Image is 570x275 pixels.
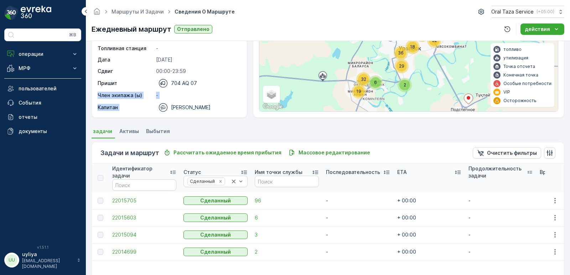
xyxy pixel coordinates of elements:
p: Задачи и маршрут [100,148,159,158]
p: ⌘B [69,32,76,38]
p: Статус [183,169,201,176]
span: Сведения о маршруте [173,8,236,15]
a: 6 [255,214,319,221]
button: операции [4,47,81,61]
p: Член экипажа (ы) [98,92,153,99]
input: Поиск [255,176,319,187]
button: Сделанный [183,213,248,222]
img: logo_dark-DEwI_e13.png [21,6,51,20]
p: МРФ [19,65,67,72]
a: 22015603 [112,214,176,221]
div: UU [6,254,17,266]
p: Oral Taza Service [491,8,534,15]
p: [PERSON_NAME] [171,104,211,111]
td: + 00:00 [394,243,465,260]
button: UUuyliya[EMAIL_ADDRESS][DOMAIN_NAME] [4,251,81,269]
a: 96 [255,197,319,204]
p: Ежедневный маршрут [92,24,171,35]
p: топливо [503,47,522,52]
p: ( +05:00 ) [537,9,554,15]
a: Layers [264,86,279,102]
p: - [156,92,239,99]
img: logo [4,6,19,20]
span: 6 [374,80,377,85]
p: Особые потребности [503,81,551,86]
p: VIP [503,89,510,95]
p: Сделанный [200,248,231,255]
span: задачи [93,128,112,135]
td: - [465,243,536,260]
td: - [322,243,394,260]
a: отчеты [4,110,81,124]
div: Toggle Row Selected [98,249,103,255]
p: пользователей [19,85,78,92]
p: Сдвиг [98,68,153,75]
p: Сделанный [200,231,231,238]
button: действия [520,23,564,35]
div: Toggle Row Selected [98,198,103,203]
p: Пришит [98,80,117,87]
a: 22015094 [112,231,176,238]
img: Google [261,102,285,111]
p: отчеты [19,113,78,121]
p: операции [19,51,67,58]
button: Очистить фильтры [473,147,541,159]
a: Маршруты и задачи [112,9,164,15]
div: 29 [394,59,409,73]
p: документы [19,128,78,135]
p: uyliya [22,251,73,258]
td: - [322,226,394,243]
p: ETA [397,169,407,176]
div: Remove Сделанный [217,179,224,184]
p: Отправлено [177,26,209,33]
span: Выбытия [146,128,170,135]
span: 36 [398,50,404,55]
td: - [465,209,536,226]
button: Сделанный [183,248,248,256]
a: 2 [255,248,319,255]
a: 22014699 [112,248,176,255]
span: 2 [404,82,406,88]
button: Массовое редактирование [286,148,373,157]
p: Продолжительность задачи [468,165,527,179]
div: Toggle Row Selected [98,232,103,238]
button: Отправлено [174,25,212,33]
p: Идентификатор задачи [112,165,170,179]
a: 3 [255,231,319,238]
p: действия [525,26,550,33]
p: Капитан [98,104,118,111]
p: - [156,45,239,52]
button: Рассчитать ожидаемое время прибытия [161,148,284,157]
a: пользователей [4,81,81,96]
a: Домашняя страница [93,10,101,16]
td: + 00:00 [394,192,465,209]
span: 32 [361,76,366,82]
p: Сделанный [200,197,231,204]
p: Конечная точка [503,72,538,78]
a: 22015705 [112,197,176,204]
p: Дата [98,56,153,63]
a: События [4,96,81,110]
div: Toggle Row Selected [98,215,103,221]
p: [DATE] [156,56,239,63]
input: Поиск [112,179,176,191]
td: + 00:00 [394,226,465,243]
button: Oral Taza Service(+05:00) [491,6,564,18]
p: Очистить фильтры [487,149,537,157]
span: v 1.51.1 [4,245,81,249]
p: 704 AQ 07 [171,80,197,87]
div: 36 [394,46,408,60]
p: Последовательность [326,169,380,176]
td: - [465,192,536,209]
div: 32 [356,72,370,86]
p: Сделанный [200,214,231,221]
div: 18 [405,40,420,54]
